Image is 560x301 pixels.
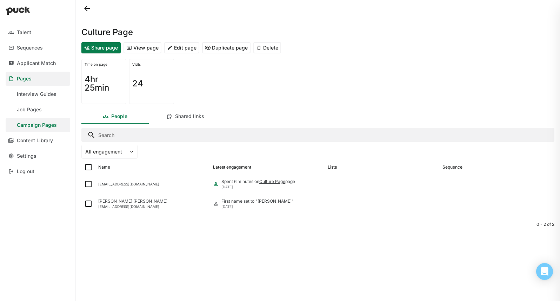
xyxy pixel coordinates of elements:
div: Time on page [85,62,123,66]
div: Campaign Pages [17,122,57,128]
div: Job Pages [17,107,42,113]
button: Share page [81,42,121,53]
a: Interview Guides [6,87,70,101]
button: View page [124,42,161,53]
div: Latest engagement [213,165,251,170]
h1: 24 [132,79,143,88]
a: Applicant Match [6,56,70,70]
div: [DATE] [221,204,294,209]
div: [EMAIL_ADDRESS][DOMAIN_NAME] [98,204,207,209]
div: 0 - 2 of 2 [81,222,554,227]
a: Job Pages [6,103,70,117]
div: Sequences [17,45,43,51]
a: Campaign Pages [6,118,70,132]
div: Spent 6 minutes on page [221,179,295,184]
div: Pages [17,76,32,82]
div: Name [98,165,110,170]
div: Visits [132,62,171,66]
h1: 4hr 25min [85,75,123,92]
div: Shared links [175,113,204,119]
div: [PERSON_NAME] [PERSON_NAME] [98,199,207,204]
div: [EMAIL_ADDRESS][DOMAIN_NAME] [98,182,207,186]
input: Search [81,128,554,142]
div: Applicant Match [17,60,56,66]
button: Edit page [164,42,199,53]
a: Talent [6,25,70,39]
div: Open Intercom Messenger [536,263,553,280]
div: [DATE] [221,185,295,189]
div: Content Library [17,138,53,144]
button: Duplicate page [202,42,251,53]
div: Lists [328,165,337,170]
div: Log out [17,169,34,175]
a: Culture Page [259,179,285,184]
a: Settings [6,149,70,163]
div: People [111,113,127,119]
button: Delete [253,42,281,53]
div: Sequence [442,165,462,170]
div: First name set to "[PERSON_NAME]" [221,199,294,204]
a: Content Library [6,133,70,148]
div: Settings [17,153,36,159]
div: Talent [17,30,31,35]
div: Interview Guides [17,91,56,97]
a: Sequences [6,41,70,55]
h1: Culture Page [81,28,133,37]
a: Pages [6,72,70,86]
